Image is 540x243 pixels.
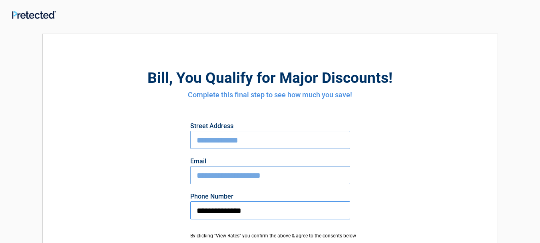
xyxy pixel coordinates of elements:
[190,193,350,200] label: Phone Number
[87,68,454,88] h2: , You Qualify for Major Discounts!
[87,90,454,100] h4: Complete this final step to see how much you save!
[12,11,56,19] img: Main Logo
[190,158,350,165] label: Email
[190,232,350,239] div: By clicking "View Rates" you confirm the above & agree to the consents below
[190,123,350,129] label: Street Address
[147,69,169,86] span: bill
